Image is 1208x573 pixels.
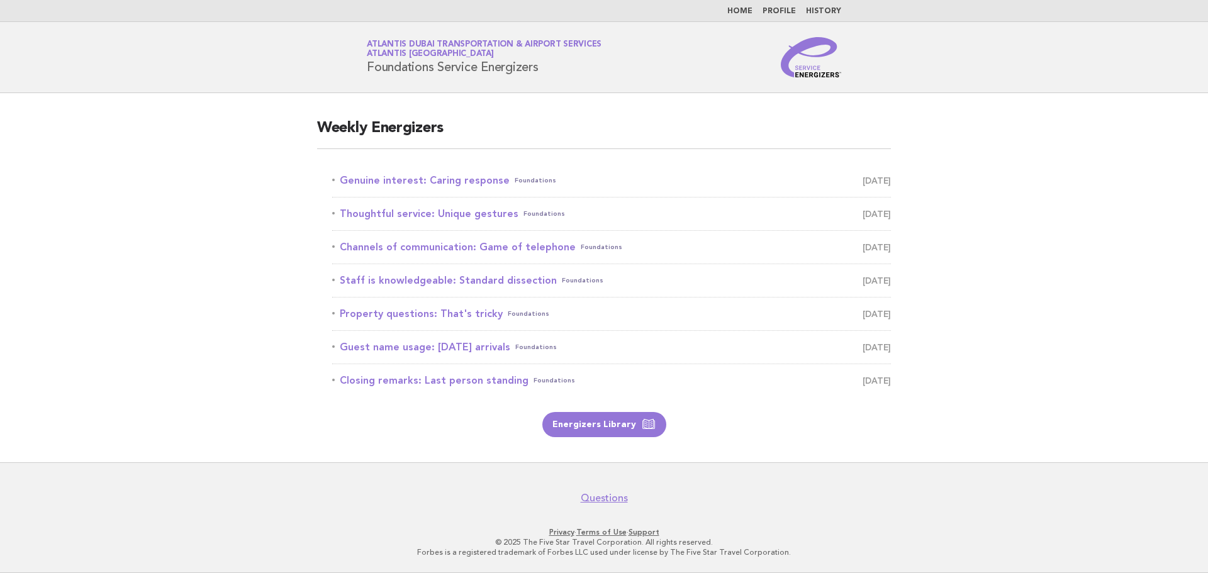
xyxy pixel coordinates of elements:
span: [DATE] [863,372,891,389]
span: Foundations [508,305,549,323]
span: [DATE] [863,305,891,323]
a: Terms of Use [576,528,627,537]
h1: Foundations Service Energizers [367,41,601,74]
a: Atlantis Dubai Transportation & Airport ServicesAtlantis [GEOGRAPHIC_DATA] [367,40,601,58]
a: Thoughtful service: Unique gesturesFoundations [DATE] [332,205,891,223]
span: [DATE] [863,205,891,223]
span: [DATE] [863,172,891,189]
span: Foundations [515,172,556,189]
span: Foundations [523,205,565,223]
span: Foundations [562,272,603,289]
span: Atlantis [GEOGRAPHIC_DATA] [367,50,494,58]
a: Staff is knowledgeable: Standard dissectionFoundations [DATE] [332,272,891,289]
span: [DATE] [863,272,891,289]
span: [DATE] [863,338,891,356]
a: Closing remarks: Last person standingFoundations [DATE] [332,372,891,389]
a: Property questions: That's trickyFoundations [DATE] [332,305,891,323]
span: Foundations [515,338,557,356]
p: © 2025 The Five Star Travel Corporation. All rights reserved. [219,537,989,547]
span: [DATE] [863,238,891,256]
p: Forbes is a registered trademark of Forbes LLC used under license by The Five Star Travel Corpora... [219,547,989,557]
a: Privacy [549,528,574,537]
a: Profile [763,8,796,15]
p: · · [219,527,989,537]
h2: Weekly Energizers [317,118,891,149]
a: History [806,8,841,15]
a: Questions [581,492,628,504]
span: Foundations [534,372,575,389]
a: Support [629,528,659,537]
a: Home [727,8,752,15]
img: Service Energizers [781,37,841,77]
span: Foundations [581,238,622,256]
a: Channels of communication: Game of telephoneFoundations [DATE] [332,238,891,256]
a: Energizers Library [542,412,666,437]
a: Genuine interest: Caring responseFoundations [DATE] [332,172,891,189]
a: Guest name usage: [DATE] arrivalsFoundations [DATE] [332,338,891,356]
